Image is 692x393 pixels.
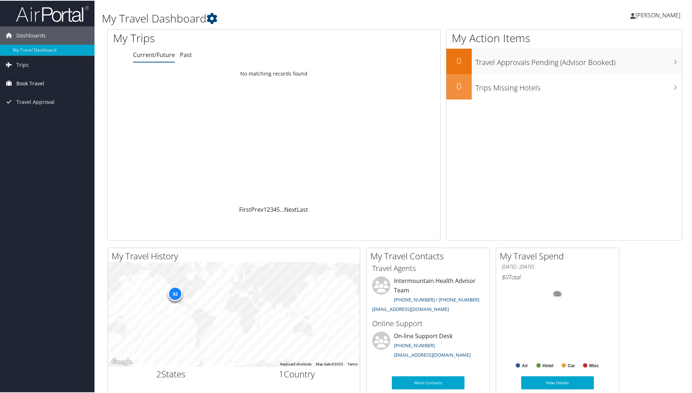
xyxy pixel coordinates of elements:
[446,79,472,92] h2: 0
[394,341,435,348] a: [PHONE_NUMBER]
[113,30,296,45] h1: My Trips
[394,351,471,357] a: [EMAIL_ADDRESS][DOMAIN_NAME]
[475,78,682,92] h3: Trips Missing Hotels
[369,331,488,361] li: On-line Support Desk
[475,53,682,67] h3: Travel Approvals Pending (Advisor Booked)
[297,205,308,213] a: Last
[502,272,613,280] h6: Total
[110,357,134,366] img: Google
[555,291,560,296] tspan: 0%
[446,54,472,66] h2: 0
[16,74,44,92] span: Book Travel
[16,92,55,110] span: Travel Approval
[16,26,46,44] span: Dashboards
[263,205,267,213] a: 1
[110,357,134,366] a: Open this area in Google Maps (opens a new window)
[543,362,554,368] text: Hotel
[168,286,182,300] div: 62
[502,272,508,280] span: $0
[108,66,440,80] td: No matching records found
[347,361,358,365] a: Terms (opens in new tab)
[369,276,488,315] li: Intermountain Health Advisor Team
[394,296,479,302] a: [PHONE_NUMBER] / [PHONE_NUMBER]
[277,205,280,213] a: 5
[284,205,297,213] a: Next
[251,205,263,213] a: Prev
[270,205,273,213] a: 3
[372,263,484,273] h3: Travel Agents
[372,318,484,328] h3: Online Support
[16,55,29,73] span: Trips
[521,376,594,389] a: View Details
[630,4,688,25] a: [PERSON_NAME]
[180,50,192,58] a: Past
[280,205,284,213] span: …
[568,362,575,368] text: Car
[446,48,682,73] a: 0Travel Approvals Pending (Advisor Booked)
[522,362,528,368] text: Air
[280,361,311,366] button: Keyboard shortcuts
[273,205,277,213] a: 4
[279,367,284,379] span: 1
[502,263,613,270] h6: [DATE] - [DATE]
[370,249,490,262] h2: My Travel Contacts
[16,5,89,22] img: airportal-logo.png
[446,73,682,99] a: 0Trips Missing Hotels
[589,362,599,368] text: Misc
[316,361,343,365] span: Map data ©2025
[240,367,355,380] h2: Country
[112,249,360,262] h2: My Travel History
[156,367,161,379] span: 2
[500,249,619,262] h2: My Travel Spend
[635,11,680,19] span: [PERSON_NAME]
[102,10,492,25] h1: My Travel Dashboard
[372,305,449,312] a: [EMAIL_ADDRESS][DOMAIN_NAME]
[239,205,251,213] a: First
[446,30,682,45] h1: My Action Items
[133,50,175,58] a: Current/Future
[113,367,229,380] h2: States
[267,205,270,213] a: 2
[392,376,464,389] a: More Contacts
